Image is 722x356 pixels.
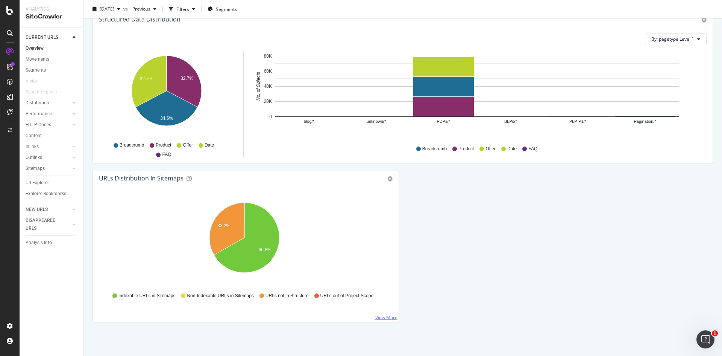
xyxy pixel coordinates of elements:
[645,33,707,45] button: By: pagetype Level 1
[26,206,70,214] a: NEW URLS
[26,6,77,12] div: Analytics
[156,142,171,148] span: Product
[205,3,240,15] button: Segments
[26,88,57,96] div: Search Engines
[507,146,517,152] span: Date
[26,77,37,85] div: Visits
[129,6,150,12] span: Previous
[99,15,180,23] div: Structured Data Distribution
[26,77,44,85] a: Visits
[26,143,70,151] a: Inlinks
[26,239,52,247] div: Analysis Info
[180,76,193,81] text: 32.7%
[696,330,714,348] iframe: Intercom live chat
[26,66,46,74] div: Segments
[26,99,49,107] div: Distribution
[26,143,39,151] div: Inlinks
[320,293,373,299] span: URLs out of Project Scope
[26,190,78,198] a: Explorer Bookmarks
[26,217,64,232] div: DISAPPEARED URLS
[304,119,315,124] text: blog/*
[259,247,272,252] text: 66.8%
[123,6,129,12] span: vs
[100,6,114,12] span: 2025 Sep. 14th
[99,174,184,182] div: URLs Distribution in Sitemaps
[26,34,58,41] div: CURRENT URLS
[26,121,70,129] a: HTTP Codes
[26,55,49,63] div: Movements
[26,34,70,41] a: CURRENT URLS
[99,198,390,286] svg: A chart.
[264,84,272,89] text: 40K
[264,69,272,74] text: 60K
[253,51,701,139] svg: A chart.
[26,110,70,118] a: Performance
[528,146,537,152] span: FAQ
[26,154,70,162] a: Outlinks
[26,179,49,187] div: Url Explorer
[422,146,447,152] span: Breadcrumb
[387,176,393,182] div: gear
[26,179,78,187] a: Url Explorer
[26,165,70,173] a: Sitemaps
[367,119,386,124] text: unknown/*
[437,119,450,124] text: PDPs/*
[26,239,78,247] a: Analysis Info
[120,142,144,148] span: Breadcrumb
[651,36,694,42] span: By: pagetype Level 1
[26,190,66,198] div: Explorer Bookmarks
[129,3,159,15] button: Previous
[89,3,123,15] button: [DATE]
[264,99,272,104] text: 20K
[26,44,78,52] a: Overview
[569,119,587,124] text: PLP-P1/*
[485,146,495,152] span: Offer
[26,154,42,162] div: Outlinks
[504,119,517,124] text: BLPs/*
[26,88,64,96] a: Search Engines
[26,132,78,140] a: Content
[26,206,48,214] div: NEW URLS
[26,110,52,118] div: Performance
[269,114,272,119] text: 0
[712,330,718,336] span: 1
[176,6,189,12] div: Filters
[26,217,70,232] a: DISAPPEARED URLS
[26,99,70,107] a: Distribution
[26,44,44,52] div: Overview
[140,76,153,81] text: 32.7%
[265,293,309,299] span: URLs not in Structure
[26,165,45,173] div: Sitemaps
[26,132,42,140] div: Content
[216,6,237,12] span: Segments
[160,116,173,121] text: 34.6%
[183,142,193,148] span: Offer
[162,151,171,158] span: FAQ
[701,17,707,23] div: gear
[166,3,198,15] button: Filters
[26,121,51,129] div: HTTP Codes
[634,119,657,124] text: Pagination/*
[26,12,77,21] div: SiteCrawler
[101,51,232,139] svg: A chart.
[458,146,474,152] span: Product
[217,223,230,228] text: 33.2%
[205,142,214,148] span: Date
[375,314,397,321] a: View More
[26,66,78,74] a: Segments
[256,72,261,101] text: No. of Objects
[187,293,253,299] span: Non-Indexable URLs in Sitemaps
[26,55,78,63] a: Movements
[118,293,175,299] span: Indexable URLs in Sitemaps
[264,53,272,59] text: 80K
